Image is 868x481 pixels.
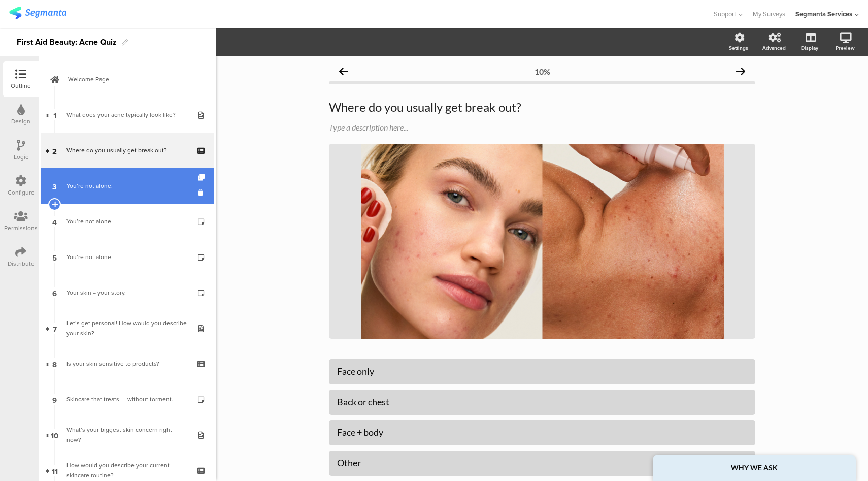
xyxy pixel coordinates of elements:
div: 10% [535,67,550,76]
span: 11 [52,465,58,476]
a: 5 You’re not alone. [41,239,214,275]
a: 4 You’re not alone. [41,204,214,239]
a: 8 Is your skin sensitive to products? [41,346,214,381]
span: 3 [52,180,57,191]
span: 10 [51,429,58,440]
span: 7 [53,323,57,334]
div: Is your skin sensitive to products? [66,359,188,369]
img: segmanta logo [9,7,66,19]
strong: WHY WE ASK [731,463,778,472]
a: 10 What’s your biggest skin concern right now? [41,417,214,453]
div: You’re not alone. [66,216,188,227]
a: 3 You’re not alone. [41,168,214,204]
div: Skincare that treats — without torment. [66,394,188,404]
div: You’re not alone. [66,252,188,262]
span: 8 [52,358,57,369]
span: Welcome Page [68,74,198,84]
span: 5 [52,251,57,263]
i: Duplicate [198,174,207,181]
div: Settings [729,44,748,52]
div: Your skin = your story. [66,287,188,298]
a: 2 Where do you usually get break out? [41,133,214,168]
div: Permissions [4,223,38,233]
div: What’s your biggest skin concern right now? [66,425,188,445]
div: Let’s get personal! How would you describe your skin? [66,318,188,338]
a: 1 What does your acne typically look like? [41,97,214,133]
span: 2 [52,145,57,156]
div: Outline [11,81,31,90]
a: 6 Your skin = your story. [41,275,214,310]
div: Segmanta Services [795,9,852,19]
div: Where do you usually get break out? [66,145,188,155]
span: 4 [52,216,57,227]
div: Distribute [8,259,35,268]
div: Preview [836,44,855,52]
span: 1 [53,109,56,120]
div: Configure [8,188,35,197]
div: Face only [337,366,747,377]
span: 9 [52,394,57,405]
div: Face + body [337,427,747,438]
span: 6 [52,287,57,298]
div: Other [337,457,747,469]
div: What does your acne typically look like? [66,110,188,120]
div: First Aid Beauty: Acne Quiz [17,34,117,50]
p: Where do you usually get break out? [329,100,755,115]
img: Where do you usually get break out? cover image [361,144,724,339]
i: Delete [198,188,207,198]
a: Welcome Page [41,61,214,97]
div: Logic [14,152,28,162]
div: Back or chest [337,396,747,408]
div: Display [801,44,818,52]
div: Advanced [762,44,786,52]
span: Support [714,9,736,19]
div: You’re not alone. [66,181,188,191]
a: 9 Skincare that treats — without torment. [41,381,214,417]
a: 7 Let’s get personal! How would you describe your skin? [41,310,214,346]
div: Type a description here... [329,122,755,132]
div: Design [11,117,30,126]
div: How would you describe your current skincare routine? [66,460,188,480]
